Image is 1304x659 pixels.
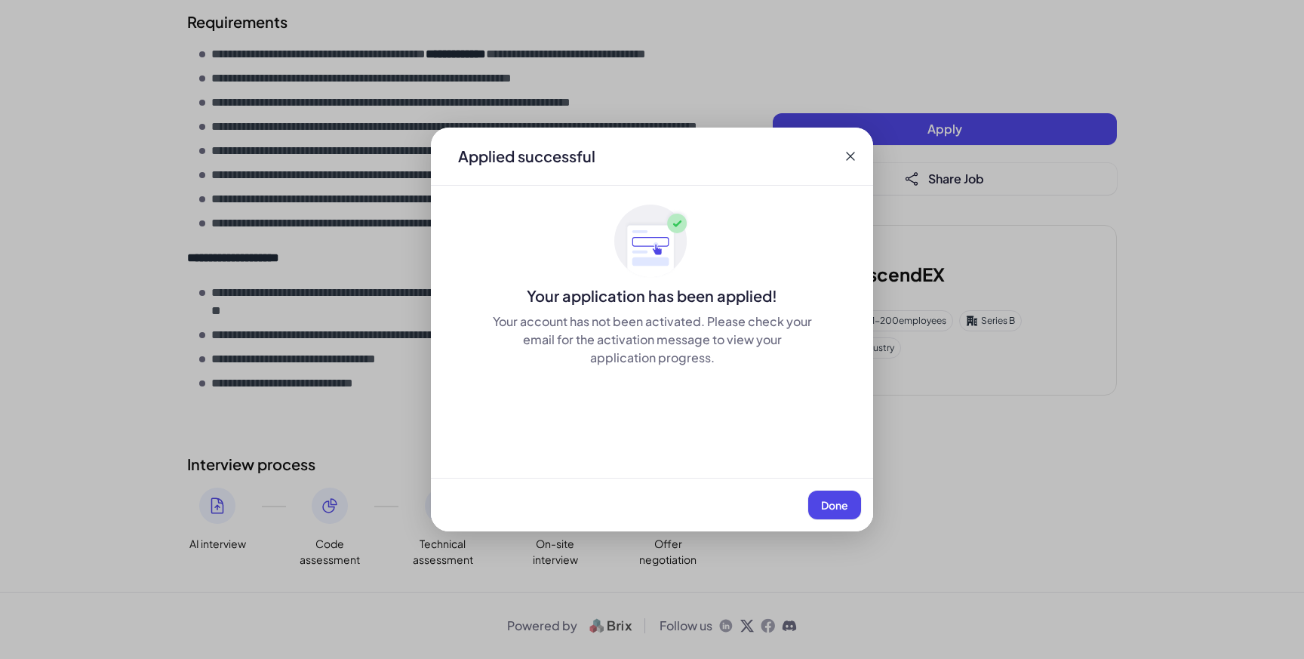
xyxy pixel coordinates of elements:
[808,491,861,519] button: Done
[431,285,873,306] div: Your application has been applied!
[458,146,595,167] div: Applied successful
[491,313,813,367] div: Your account has not been activated. Please check your email for the activation message to view y...
[821,498,848,512] span: Done
[614,204,690,279] img: ApplyedMaskGroup3.svg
